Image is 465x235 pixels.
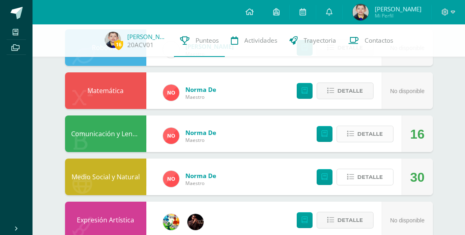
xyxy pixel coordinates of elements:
span: Maestro [185,137,216,144]
span: Maestro [185,94,216,100]
img: 62c233b24bd104410302cdef3faad317.png [163,171,179,187]
a: Trayectoria [283,24,342,57]
img: 159e24a6ecedfdf8f489544946a573f0.png [163,214,179,230]
span: Detalle [357,170,383,185]
span: Norma de [185,128,216,137]
span: Mi Perfil [375,12,422,19]
div: 30 [410,159,425,196]
img: 62c233b24bd104410302cdef3faad317.png [163,128,179,144]
span: Punteos [196,36,219,45]
img: 62c233b24bd104410302cdef3faad317.png [163,85,179,101]
span: [PERSON_NAME] [375,5,422,13]
span: Contactos [365,36,393,45]
span: Detalle [337,213,363,228]
span: Trayectoria [304,36,336,45]
span: No disponible [390,88,425,94]
button: Detalle [337,126,393,142]
div: 16 [410,116,425,152]
span: Detalle [357,126,383,141]
a: Contactos [342,24,399,57]
span: Maestro [185,180,216,187]
img: ff957caf322a95758d9413ee7a1c7f20.png [352,4,369,20]
span: 16 [114,39,123,50]
div: Comunicación y Lenguaje L.1 [65,115,146,152]
img: e45b719d0b6241295567ff881d2518a9.png [187,214,204,230]
span: Actividades [244,36,277,45]
a: Punteos [174,24,225,57]
a: 20ACV01 [127,41,154,49]
button: Detalle [317,212,374,228]
span: Norma de [185,172,216,180]
img: ff957caf322a95758d9413ee7a1c7f20.png [105,32,121,48]
span: No disponible [390,217,425,224]
button: Detalle [337,169,393,185]
a: [PERSON_NAME] [127,33,168,41]
div: Medio Social y Natural [65,159,146,195]
button: Detalle [317,83,374,99]
span: Norma de [185,85,216,94]
a: Actividades [225,24,283,57]
div: Matemática [65,72,146,109]
span: Detalle [337,83,363,98]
